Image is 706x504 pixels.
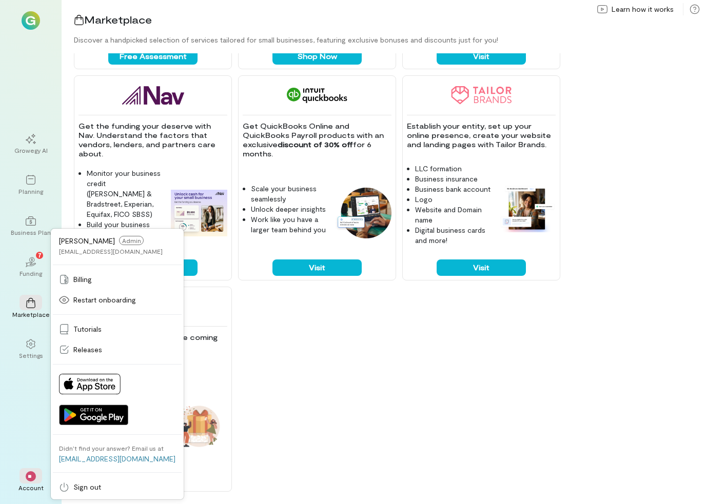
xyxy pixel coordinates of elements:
li: Work like you have a larger team behind you [251,214,327,235]
div: Growegy AI [14,146,48,154]
li: Business bank account [415,184,491,194]
p: Get the funding your deserve with Nav. Understand the factors that vendors, lenders, and partners... [79,122,227,158]
a: Funding [12,249,49,286]
p: Establish your entity, set up your online presence, create your website and landing pages with Ta... [407,122,556,149]
span: Learn how it works [612,4,674,14]
li: Unlock deeper insights [251,204,327,214]
li: Scale your business seamlessly [251,184,327,204]
a: Business Plan [12,208,49,245]
img: QuickBooks feature [335,188,391,238]
span: 7 [38,250,42,259]
span: Marketplace [84,13,152,26]
li: Logo [415,194,491,205]
a: Planning [12,167,49,204]
button: Visit [272,259,362,276]
span: Sign out [73,482,101,492]
span: Billing [73,274,92,285]
a: Releases [53,339,182,360]
div: Marketplace [12,310,50,318]
div: Business Plan [11,228,51,236]
li: Business insurance [415,174,491,184]
span: Tutorials [73,324,102,334]
a: [EMAIL_ADDRESS][DOMAIN_NAME] [59,454,175,463]
div: Discover a handpicked selection of services tailored for small businesses, featuring exclusive bo... [74,35,706,45]
img: Get it on Google Play [59,405,128,425]
img: Tailor Brands [451,86,512,105]
strong: discount of 30% off [278,140,353,149]
button: Free Assessment [108,48,198,65]
img: QuickBooks [287,86,347,105]
span: Admin [119,236,144,245]
div: Funding [19,269,42,277]
li: Monitor your business credit ([PERSON_NAME] & Bradstreet, Experian, Equifax, FICO SBSS) [87,168,163,219]
div: Planning [18,187,43,195]
button: Visit [437,48,526,65]
a: Tutorials [53,319,182,339]
a: Billing [53,269,182,290]
li: LLC formation [415,164,491,174]
div: Didn’t find your answer? Email us at [59,444,164,452]
span: Restart onboarding [73,295,136,305]
div: [EMAIL_ADDRESS][DOMAIN_NAME] [59,247,163,255]
a: Growegy AI [12,126,49,163]
div: Account [18,483,44,492]
button: Shop Now [272,48,362,65]
a: Marketplace [12,290,49,327]
span: [PERSON_NAME] [59,236,115,245]
li: Digital business cards and more! [415,225,491,246]
a: Restart onboarding [53,290,182,310]
img: Nav [122,86,184,105]
img: Download on App Store [59,374,121,394]
span: Releases [73,345,102,355]
li: Build your business history [87,219,163,240]
button: Visit [437,259,526,276]
img: Coming soon feature [171,398,227,455]
li: Website and Domain name [415,205,491,225]
img: Nav feature [171,190,227,237]
img: Tailor Brands feature [499,185,556,233]
div: Settings [19,351,43,359]
a: Sign out [53,477,182,497]
p: Get QuickBooks Online and QuickBooks Payroll products with an exclusive for 6 months. [243,122,391,158]
a: Settings [12,331,49,368]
